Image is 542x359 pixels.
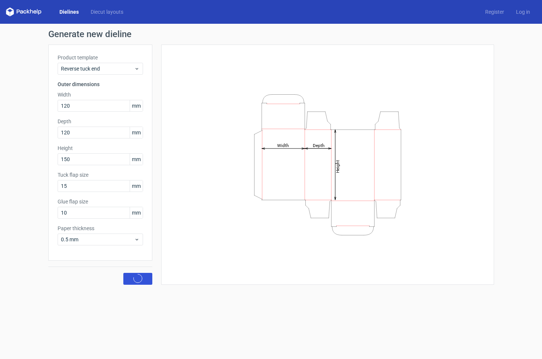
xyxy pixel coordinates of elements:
[58,54,143,61] label: Product template
[510,8,536,16] a: Log in
[277,143,289,148] tspan: Width
[53,8,85,16] a: Dielines
[58,171,143,179] label: Tuck flap size
[61,236,134,243] span: 0.5 mm
[58,118,143,125] label: Depth
[48,30,494,39] h1: Generate new dieline
[130,100,143,111] span: mm
[130,180,143,192] span: mm
[130,127,143,138] span: mm
[479,8,510,16] a: Register
[130,207,143,218] span: mm
[335,160,340,173] tspan: Height
[58,81,143,88] h3: Outer dimensions
[130,154,143,165] span: mm
[312,143,324,148] tspan: Depth
[58,198,143,205] label: Glue flap size
[61,65,134,72] span: Reverse tuck end
[58,144,143,152] label: Height
[85,8,129,16] a: Diecut layouts
[58,225,143,232] label: Paper thickness
[58,91,143,98] label: Width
